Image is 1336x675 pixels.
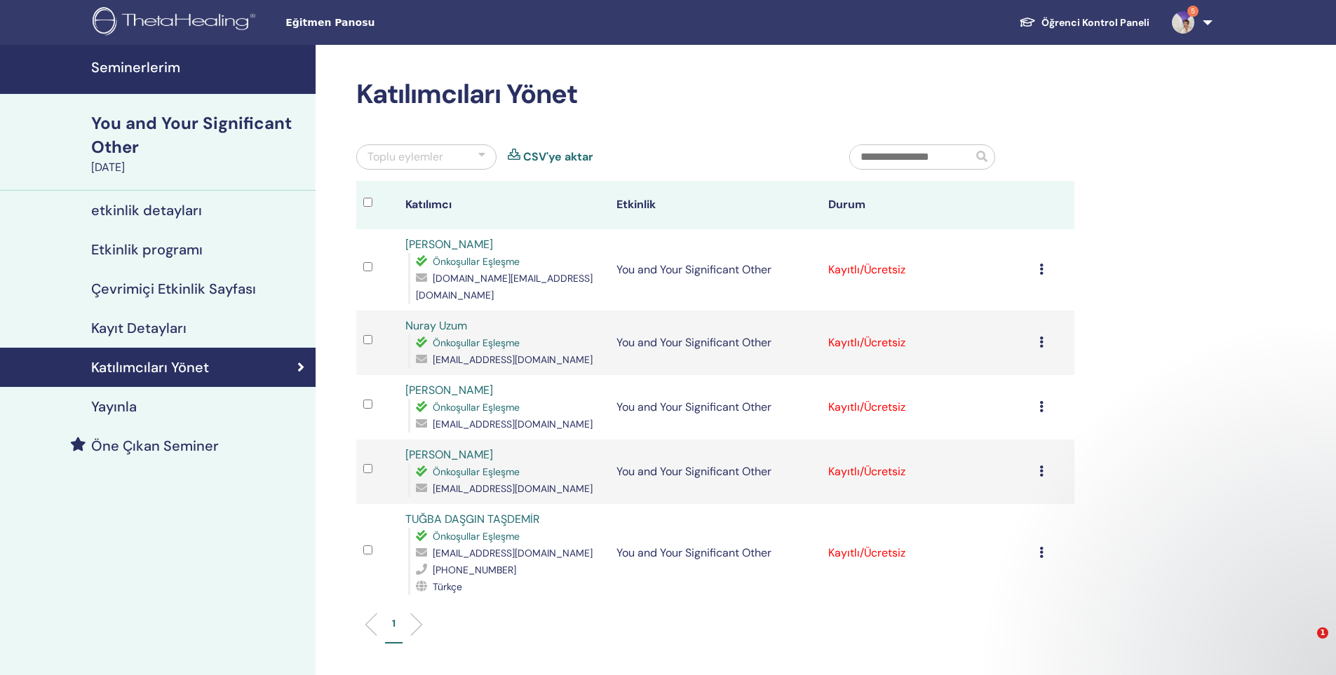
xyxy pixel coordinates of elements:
[433,547,593,559] span: [EMAIL_ADDRESS][DOMAIN_NAME]
[91,437,219,454] h4: Öne Çıkan Seminer
[91,398,137,415] h4: Yayınla
[609,439,821,504] td: You and Your Significant Other
[91,111,307,159] div: You and Your Significant Other
[405,447,493,462] a: [PERSON_NAME]
[609,504,821,602] td: You and Your Significant Other
[433,564,516,576] span: [PHONE_NUMBER]
[1288,627,1322,661] iframe: Intercom live chat
[1187,6,1199,17] span: 5
[433,418,593,430] span: [EMAIL_ADDRESS][DOMAIN_NAME]
[91,159,307,176] div: [DATE]
[405,318,467,333] a: Nuray Uzum
[285,15,496,30] span: Eğitmen Panosu
[91,359,209,376] h4: Katılımcıları Yönet
[609,181,821,229] th: Etkinlik
[433,336,520,349] span: Önkoşullar Eşleşme
[609,375,821,439] td: You and Your Significant Other
[1172,11,1194,34] img: default.jpg
[1008,10,1161,36] a: Öğrenci Kontrol Paneli
[416,272,593,301] span: [DOMAIN_NAME][EMAIL_ADDRESS][DOMAIN_NAME]
[91,280,256,297] h4: Çevrimiçi Etkinlik Sayfası
[356,79,1074,111] h2: Katılımcıları Yönet
[433,482,593,495] span: [EMAIL_ADDRESS][DOMAIN_NAME]
[1019,16,1036,28] img: graduation-cap-white.svg
[433,530,520,543] span: Önkoşullar Eşleşme
[433,255,520,268] span: Önkoşullar Eşleşme
[433,580,462,593] span: Türkçe
[523,149,593,165] a: CSV'ye aktar
[93,7,260,39] img: logo.png
[91,320,187,336] h4: Kayıt Detayları
[392,616,396,631] p: 1
[405,237,493,252] a: [PERSON_NAME]
[91,241,203,258] h4: Etkinlik programı
[433,465,520,478] span: Önkoşullar Eşleşme
[433,401,520,414] span: Önkoşullar Eşleşme
[405,383,493,397] a: [PERSON_NAME]
[609,311,821,375] td: You and Your Significant Other
[91,59,307,76] h4: Seminerlerim
[83,111,316,176] a: You and Your Significant Other[DATE]
[367,149,443,165] div: Toplu eylemler
[433,353,593,366] span: [EMAIL_ADDRESS][DOMAIN_NAME]
[405,512,540,526] a: TUĞBA DAŞGIN TAŞDEMİR
[91,202,202,219] h4: etkinlik detayları
[821,181,1032,229] th: Durum
[609,229,821,311] td: You and Your Significant Other
[1317,627,1328,639] span: 1
[398,181,609,229] th: Katılımcı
